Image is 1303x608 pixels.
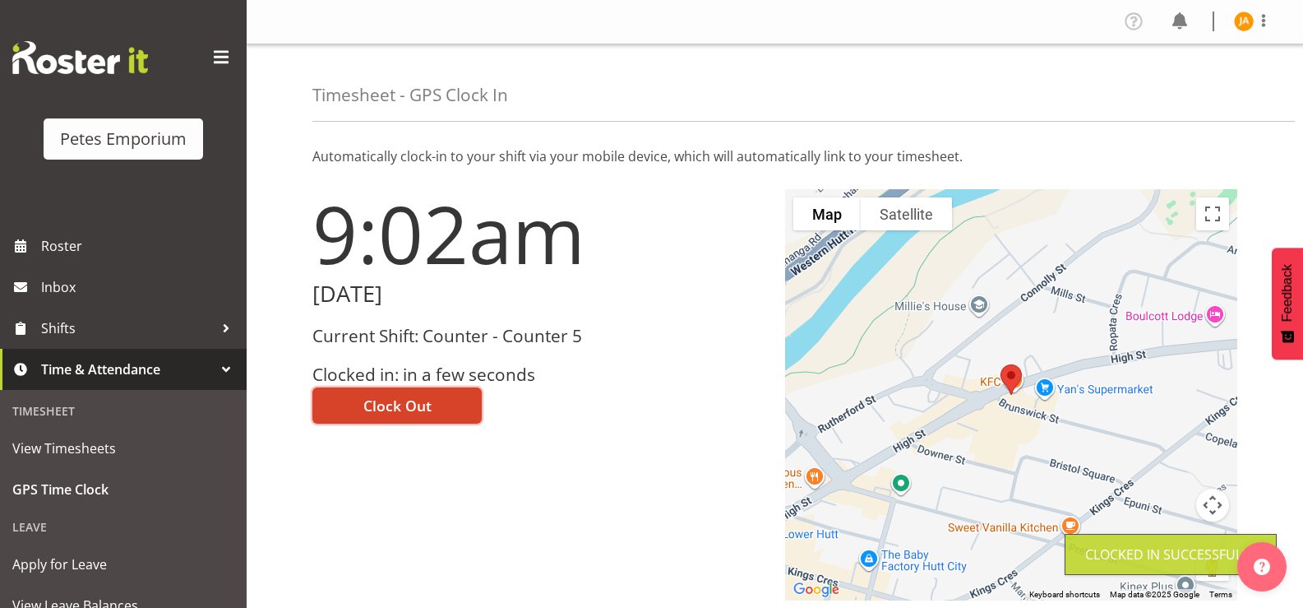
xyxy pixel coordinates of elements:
span: Shifts [41,316,214,341]
button: Keyboard shortcuts [1029,589,1100,601]
span: Feedback [1280,264,1295,322]
button: Feedback - Show survey [1272,248,1303,360]
a: Apply for Leave [4,544,243,585]
span: View Timesheets [12,436,234,461]
h1: 9:02am [312,189,765,278]
button: Map camera controls [1196,489,1229,522]
h4: Timesheet - GPS Clock In [312,86,508,104]
span: Time & Attendance [41,357,214,382]
div: Timesheet [4,394,243,428]
img: jeseryl-armstrong10788.jpg [1234,12,1254,31]
button: Clock Out [312,388,482,424]
img: Rosterit website logo [12,41,148,74]
span: GPS Time Clock [12,477,234,502]
span: Apply for Leave [12,552,234,577]
span: Map data ©2025 Google [1110,590,1199,599]
div: Clocked in Successfully [1085,545,1256,564]
h3: Clocked in: in a few seconds [312,365,765,384]
button: Show street map [793,197,861,230]
img: help-xxl-2.png [1254,559,1270,575]
a: View Timesheets [4,428,243,469]
div: Leave [4,510,243,544]
h2: [DATE] [312,281,765,307]
span: Inbox [41,275,238,299]
span: Roster [41,234,238,258]
h3: Current Shift: Counter - Counter 5 [312,327,765,346]
button: Toggle fullscreen view [1196,197,1229,230]
a: GPS Time Clock [4,469,243,510]
p: Automatically clock-in to your shift via your mobile device, which will automatically link to you... [312,146,1237,166]
a: Terms (opens in new tab) [1209,590,1232,599]
img: Google [789,579,843,601]
a: Open this area in Google Maps (opens a new window) [789,579,843,601]
div: Petes Emporium [60,127,187,151]
button: Show satellite imagery [861,197,952,230]
span: Clock Out [363,395,432,416]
